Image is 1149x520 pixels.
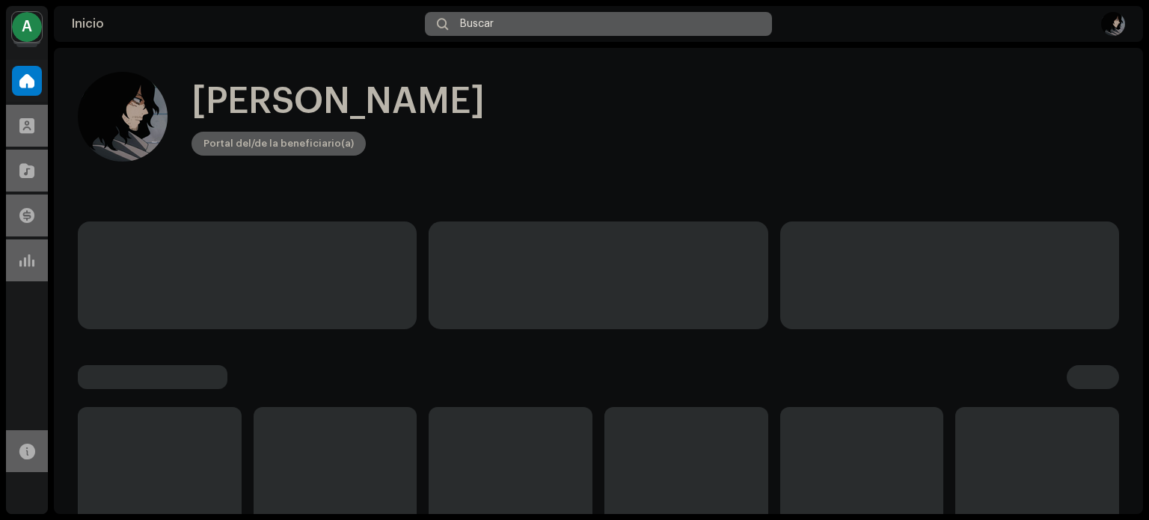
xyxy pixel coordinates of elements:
[191,78,485,126] div: [PERSON_NAME]
[1101,12,1125,36] img: ae5f2d93-1d47-46ec-bdee-53fda74ca5f4
[203,135,354,153] div: Portal del/de la beneficiario(a)
[78,72,168,162] img: ae5f2d93-1d47-46ec-bdee-53fda74ca5f4
[72,18,419,30] div: Inicio
[460,18,494,30] span: Buscar
[12,12,42,42] div: A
